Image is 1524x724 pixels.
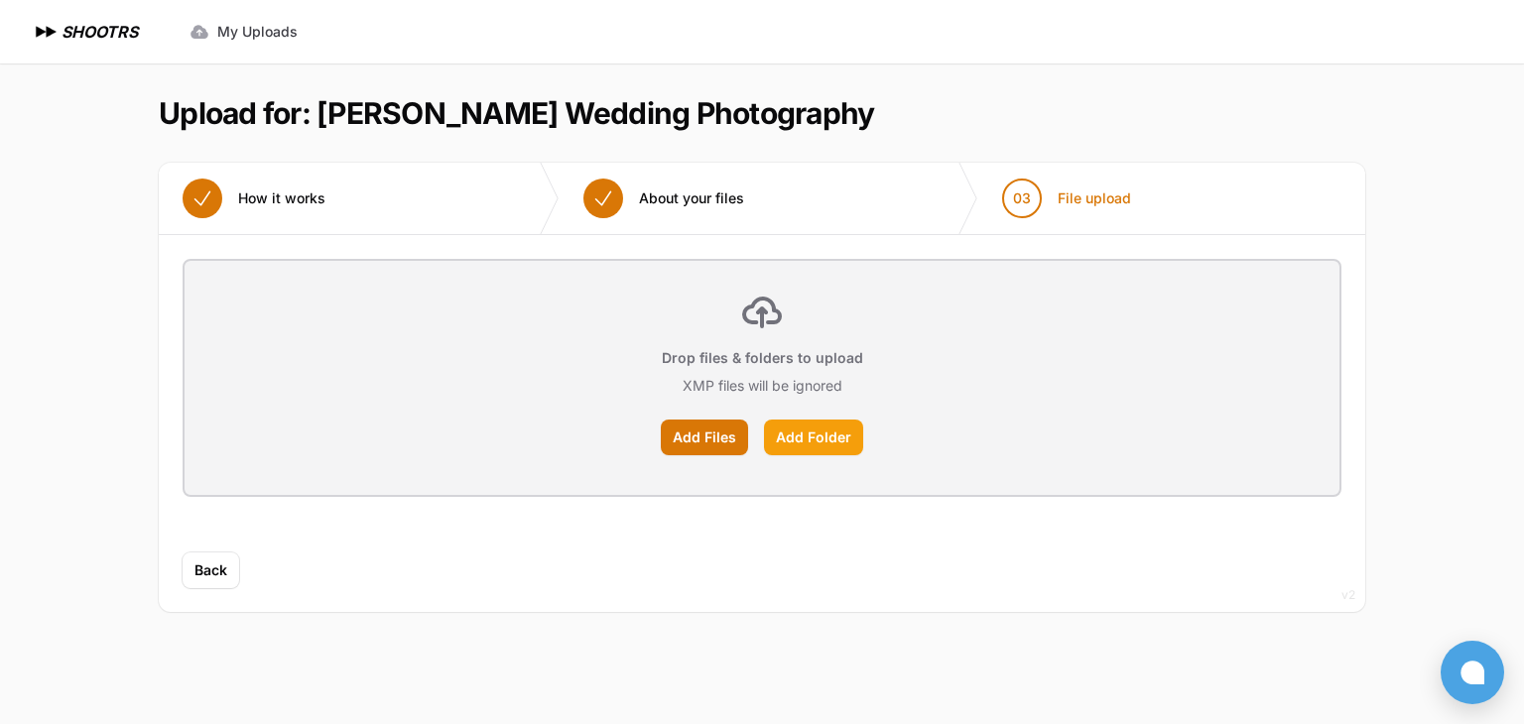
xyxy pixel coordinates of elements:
[683,376,842,396] p: XMP files will be ignored
[194,560,227,580] span: Back
[56,32,97,48] div: v 4.0.25
[32,52,48,67] img: website_grey.svg
[52,52,218,67] div: Domain: [DOMAIN_NAME]
[32,20,62,44] img: SHOOTRS
[217,22,298,42] span: My Uploads
[178,14,310,50] a: My Uploads
[1013,188,1031,208] span: 03
[159,163,349,234] button: How it works
[639,188,744,208] span: About your files
[764,420,863,455] label: Add Folder
[197,115,213,131] img: tab_keywords_by_traffic_grey.svg
[219,117,334,130] div: Keywords by Traffic
[62,20,138,44] h1: SHOOTRS
[978,163,1155,234] button: 03 File upload
[32,32,48,48] img: logo_orange.svg
[54,115,69,131] img: tab_domain_overview_orange.svg
[238,188,325,208] span: How it works
[1341,583,1355,607] div: v2
[75,117,178,130] div: Domain Overview
[560,163,768,234] button: About your files
[1441,641,1504,704] button: Open chat window
[32,20,138,44] a: SHOOTRS SHOOTRS
[661,420,748,455] label: Add Files
[662,348,863,368] p: Drop files & folders to upload
[159,95,874,131] h1: Upload for: [PERSON_NAME] Wedding Photography
[183,552,239,588] button: Back
[1058,188,1131,208] span: File upload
